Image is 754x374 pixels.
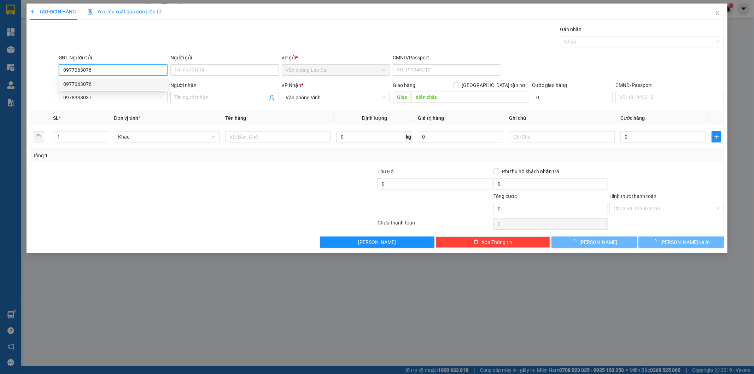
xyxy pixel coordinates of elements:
div: 0977063076 [59,78,168,90]
span: VP Nhận [282,82,302,88]
button: Close [708,4,727,23]
span: [PERSON_NAME] [579,238,617,246]
span: loading [572,239,579,244]
span: Định lượng [362,115,387,121]
label: Gán nhãn [560,27,581,32]
img: icon [87,9,93,15]
label: Hình thức thanh toán [609,193,656,199]
div: CMND/Passport [393,54,501,62]
span: Giá trị hàng [418,115,444,121]
h2: IDDW1ZIF [4,41,57,53]
span: Văn phòng Lào Cai [286,65,386,75]
span: Văn phòng Vinh [286,92,386,103]
input: Ghi Chú [509,131,615,142]
h2: VP Nhận: Văn phòng Vinh [37,41,171,86]
b: [PERSON_NAME] (Vinh - Sapa) [30,9,106,36]
div: Chưa thanh toán [377,219,493,231]
div: Người nhận [170,81,279,89]
span: kg [405,131,412,142]
button: [PERSON_NAME] [551,236,637,248]
span: close [715,10,720,16]
span: plus [712,134,721,140]
span: Tên hàng [225,115,246,121]
input: VD: Bàn, Ghế [225,131,331,142]
span: Khác [118,132,215,142]
button: delete [33,131,44,142]
span: Giao [393,92,411,103]
span: SL [53,115,59,121]
span: Xóa Thông tin [481,238,512,246]
button: [PERSON_NAME] và In [638,236,724,248]
div: Người gửi [170,54,279,62]
div: 0977063076 [63,80,163,88]
input: 0 [418,131,503,142]
div: VP gửi [282,54,390,62]
span: delete [474,239,479,245]
span: Yêu cầu xuất hóa đơn điện tử [87,9,162,14]
input: Cước giao hàng [532,92,613,103]
button: [PERSON_NAME] [320,236,434,248]
span: [PERSON_NAME] [358,238,396,246]
span: Giao hàng [393,82,415,88]
div: SĐT Người Gửi [59,54,168,62]
b: [DOMAIN_NAME] [94,6,171,17]
span: Cước hàng [620,115,645,121]
span: Thu Hộ [378,169,394,174]
span: plus [30,9,35,14]
input: Dọc đường [411,92,529,103]
span: Đơn vị tính [114,115,140,121]
div: CMND/Passport [615,81,724,89]
span: [PERSON_NAME] và In [660,238,710,246]
span: TẠO ĐƠN HÀNG [30,9,76,14]
th: Ghi chú [506,111,618,125]
span: Tổng cước [493,193,517,199]
span: [GEOGRAPHIC_DATA] tận nơi [459,81,529,89]
span: user-add [269,95,275,100]
label: Cước giao hàng [532,82,567,88]
span: loading [653,239,660,244]
span: Phí thu hộ khách nhận trả [499,168,562,175]
button: plus [712,131,721,142]
div: Tổng: 1 [33,152,291,159]
button: deleteXóa Thông tin [436,236,550,248]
